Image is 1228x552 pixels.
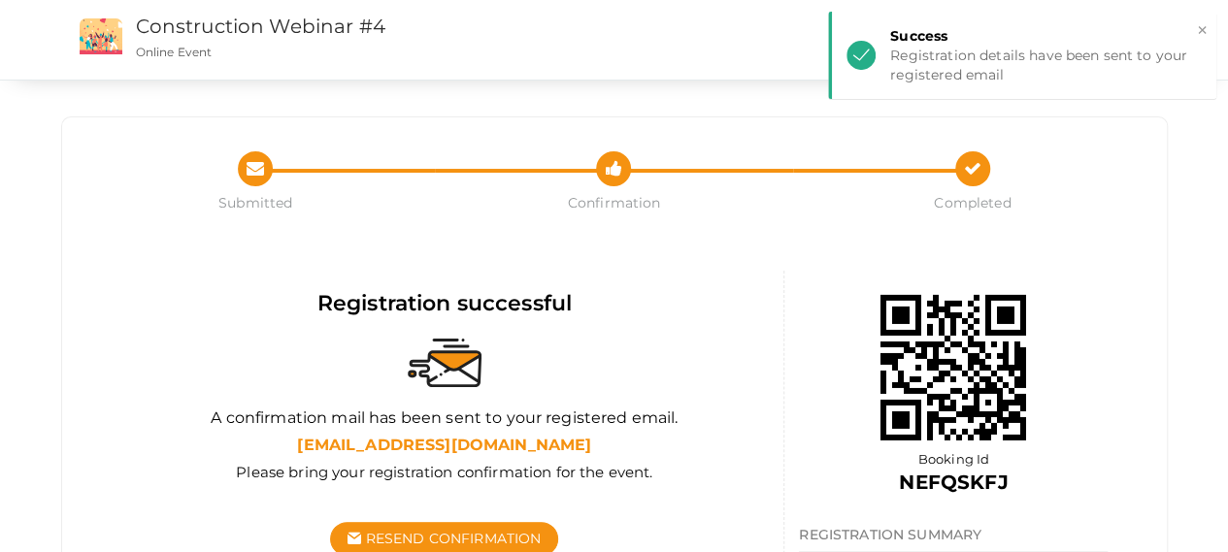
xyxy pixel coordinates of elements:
[77,193,435,212] span: Submitted
[890,26,1202,46] div: Success
[120,288,770,318] div: Registration successful
[136,15,385,38] a: Construction Webinar #4
[80,18,122,54] img: event2.png
[856,271,1050,465] img: 68afb3d546e0fb0001a92dcf
[136,44,750,60] p: Online Event
[918,451,989,467] span: Booking Id
[890,46,1202,84] div: Registration details have been sent to your registered email
[366,530,542,547] span: Resend Confirmation
[435,193,793,212] span: Confirmation
[211,407,678,430] label: A confirmation mail has been sent to your registered email.
[297,436,591,454] b: [EMAIL_ADDRESS][DOMAIN_NAME]
[793,193,1151,212] span: Completed
[1196,19,1209,42] button: ×
[899,471,1008,494] b: NEFQSKFJ
[408,339,481,387] img: sent-email.svg
[236,462,652,482] label: Please bring your registration confirmation for the event.
[799,526,981,543] span: REGISTRATION SUMMARY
